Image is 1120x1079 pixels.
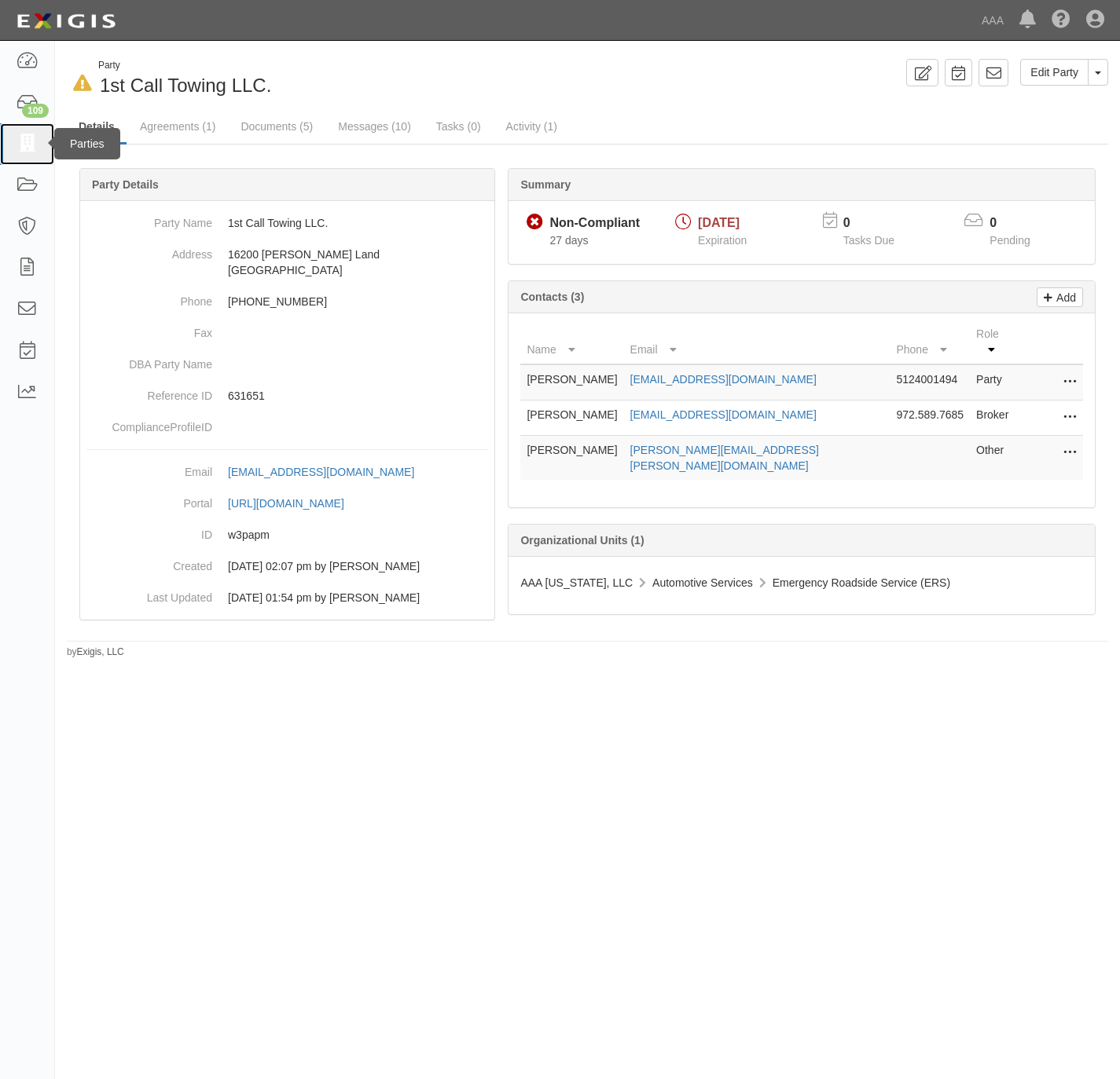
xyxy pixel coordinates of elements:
div: Party [98,59,271,72]
dt: Last Updated [86,582,212,605]
a: Details [67,111,127,144]
dt: Created [86,550,212,574]
a: AAA [974,5,1012,36]
span: Automotive Services [652,576,753,589]
dt: DBA Party Name [86,349,212,372]
td: 972.589.7685 [890,401,970,436]
img: logo-5460c22ac91f19d4615b14bd174203de0afe785f0fc80cf4dbbc73dc1793850b.png [12,7,120,35]
th: Phone [890,320,970,364]
p: 0 [990,214,1049,232]
dt: ComplianceProfileID [86,411,212,435]
td: [PERSON_NAME] [520,436,623,481]
dd: 07/20/2023 02:07 pm by Samantha Molina [86,550,488,582]
p: Add [1052,288,1076,306]
a: [URL][DOMAIN_NAME] [228,497,362,510]
th: Name [520,320,623,364]
span: AAA [US_STATE], LLC [520,576,633,589]
th: Email [624,320,890,364]
dt: Email [86,456,212,480]
p: 0 [843,214,914,232]
dd: w3papm [86,519,488,550]
a: Agreements (1) [128,111,227,142]
span: Since 08/19/2025 [549,234,588,247]
b: Summary [520,178,571,191]
p: 631651 [228,388,488,404]
a: Messages (10) [326,111,423,142]
a: Documents (5) [229,111,325,142]
a: Add [1037,287,1083,307]
small: by [67,646,124,659]
th: Role [970,320,1020,364]
span: Expiration [698,234,747,247]
div: [EMAIL_ADDRESS][DOMAIN_NAME] [228,464,414,480]
i: In Default since 09/02/2025 [73,75,92,92]
span: Emergency Roadside Service (ERS) [773,576,950,589]
dt: Address [86,239,212,262]
dt: Party Name [86,207,212,231]
b: Party Details [92,178,159,191]
div: Non-Compliant [549,214,640,232]
dd: 16200 [PERSON_NAME] Land [GEOGRAPHIC_DATA] [86,239,488,286]
span: [DATE] [698,216,740,229]
dd: 1st Call Towing LLC. [86,207,488,239]
dd: [PHONE_NUMBER] [86,286,488,317]
i: Non-Compliant [527,214,543,231]
a: [EMAIL_ADDRESS][DOMAIN_NAME] [630,408,817,421]
td: Other [970,436,1020,481]
dt: Phone [86,286,212,309]
dt: Portal [86,488,212,511]
span: Pending [990,234,1030,247]
td: 5124001494 [890,364,970,401]
td: [PERSON_NAME] [520,364,623,401]
dt: ID [86,519,212,543]
td: Broker [970,401,1020,436]
i: Help Center - Complianz [1052,11,1070,30]
a: [EMAIL_ADDRESS][DOMAIN_NAME] [228,466,431,478]
a: Activity (1) [494,111,569,142]
span: Tasks Due [843,234,894,247]
b: Contacts (3) [520,291,584,303]
a: Tasks (0) [424,111,493,142]
dt: Reference ID [86,380,212,404]
dd: 11/25/2024 01:54 pm by Benjamin Tully [86,582,488,613]
div: 109 [22,104,49,118]
a: [EMAIL_ADDRESS][DOMAIN_NAME] [630,373,817,386]
div: Parties [54,128,120,159]
b: Organizational Units (1) [520,534,644,547]
a: Edit Party [1020,59,1089,86]
td: [PERSON_NAME] [520,401,623,436]
a: [PERSON_NAME][EMAIL_ADDRESS][PERSON_NAME][DOMAIN_NAME] [630,444,819,472]
a: Exigis, LLC [77,646,124,657]
span: 1st Call Towing LLC. [100,75,271,96]
dt: Fax [86,317,212,341]
td: Party [970,364,1020,401]
div: 1st Call Towing LLC. [67,59,576,99]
